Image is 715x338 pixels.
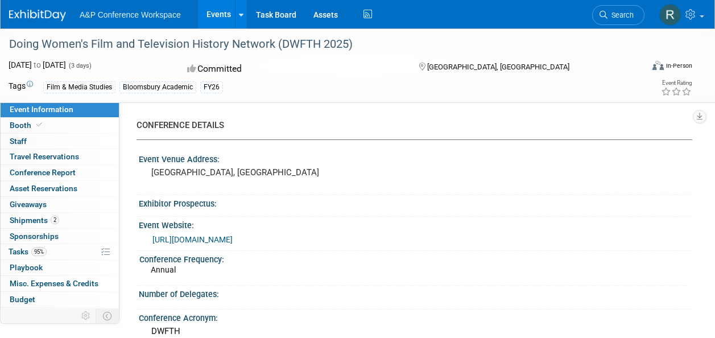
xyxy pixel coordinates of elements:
[139,217,692,231] div: Event Website:
[9,60,66,69] span: [DATE] [DATE]
[661,80,692,86] div: Event Rating
[139,286,692,300] div: Number of Delegates:
[5,34,634,55] div: Doing Women's Film and Television History Network (DWFTH 2025)
[76,308,96,323] td: Personalize Event Tab Strip
[10,184,77,193] span: Asset Reservations
[1,244,119,259] a: Tasks95%
[659,4,681,26] img: Rebecca Barden
[200,81,223,93] div: FY26
[152,235,233,244] a: [URL][DOMAIN_NAME]
[10,105,73,114] span: Event Information
[36,122,42,128] i: Booth reservation complete
[10,232,59,241] span: Sponsorships
[1,165,119,180] a: Conference Report
[652,61,664,70] img: Format-Inperson.png
[10,216,59,225] span: Shipments
[43,81,115,93] div: Film & Media Studies
[119,81,196,93] div: Bloomsbury Academic
[1,229,119,244] a: Sponsorships
[151,167,357,178] pre: [GEOGRAPHIC_DATA], [GEOGRAPHIC_DATA]
[139,251,687,265] div: Conference Frequency:
[9,10,66,21] img: ExhibitDay
[1,102,119,117] a: Event Information
[1,134,119,149] a: Staff
[10,263,43,272] span: Playbook
[139,310,692,324] div: Conference Acronym:
[31,248,47,256] span: 95%
[10,295,35,304] span: Budget
[1,197,119,212] a: Giveaways
[10,152,79,161] span: Travel Reservations
[9,80,33,93] td: Tags
[1,149,119,164] a: Travel Reservations
[139,195,692,209] div: Exhibitor Prospectus:
[51,216,59,224] span: 2
[10,279,98,288] span: Misc. Expenses & Credits
[592,5,644,25] a: Search
[666,61,692,70] div: In-Person
[137,119,684,131] div: CONFERENCE DETAILS
[139,151,692,165] div: Event Venue Address:
[184,59,400,79] div: Committed
[1,213,119,228] a: Shipments2
[10,121,44,130] span: Booth
[96,308,119,323] td: Toggle Event Tabs
[1,260,119,275] a: Playbook
[151,265,176,274] span: Annual
[80,10,181,19] span: A&P Conference Workspace
[427,63,569,71] span: [GEOGRAPHIC_DATA], [GEOGRAPHIC_DATA]
[1,118,119,133] a: Booth
[9,247,47,256] span: Tasks
[1,292,119,307] a: Budget
[593,59,692,76] div: Event Format
[607,11,634,19] span: Search
[32,60,43,69] span: to
[10,200,47,209] span: Giveaways
[68,62,92,69] span: (3 days)
[10,137,27,146] span: Staff
[1,181,119,196] a: Asset Reservations
[1,276,119,291] a: Misc. Expenses & Credits
[10,168,76,177] span: Conference Report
